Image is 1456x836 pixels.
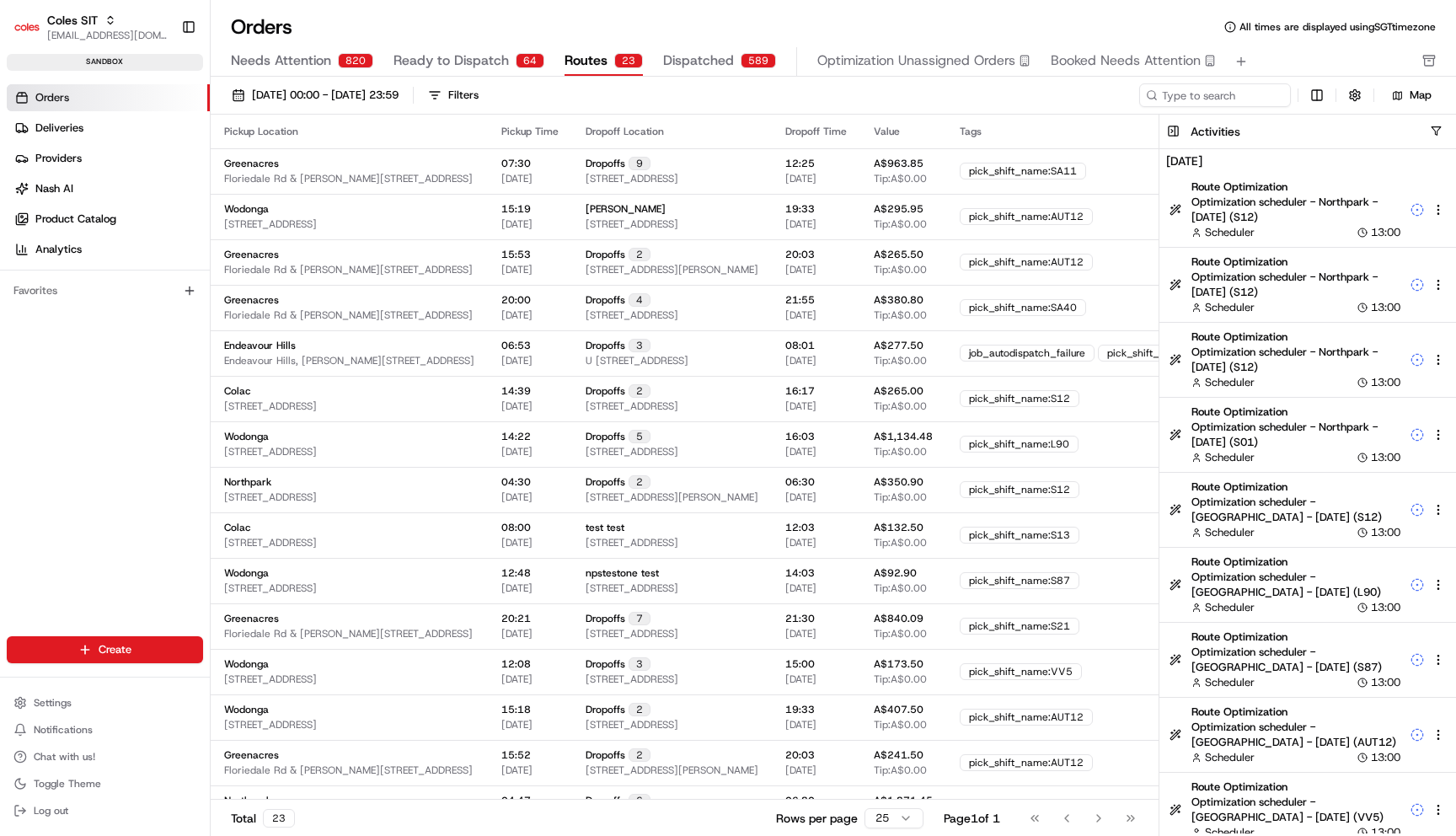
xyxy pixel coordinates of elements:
span: Create [99,642,131,657]
p: Rows per page [776,810,858,827]
span: 19:33 [785,703,815,716]
span: Endeavour Hills, [PERSON_NAME][STREET_ADDRESS] [224,354,474,367]
button: Coles SIT [47,12,98,29]
span: 15:18 [501,703,531,716]
span: Route Optimization [1191,405,1400,420]
span: Optimization scheduler - [GEOGRAPHIC_DATA] - [DATE] (AUT12) [1191,720,1400,750]
span: Tip: A$0.00 [874,263,927,276]
span: Dropoffs [586,339,625,352]
div: 23 [263,809,295,828]
span: 06:30 [785,475,815,489]
span: 15:19 [501,202,531,216]
span: Optimization scheduler - Northpark - [DATE] (S12) [1191,195,1400,225]
span: [DATE] [785,718,816,731]
span: Scheduler [1205,600,1255,615]
span: [DATE] [501,718,533,731]
button: Scheduler [1191,300,1255,315]
span: [STREET_ADDRESS] [224,536,317,549]
div: pick_shift_name:VV5 [960,663,1082,680]
span: 20:03 [785,748,815,762]
span: [DATE] [785,308,816,322]
button: Scheduler [1191,225,1255,240]
span: Greenacres [224,157,279,170]
span: 15:52 [501,748,531,762]
span: Tip: A$0.00 [874,308,927,322]
h4: [DATE] [1159,149,1456,173]
span: 15:53 [501,248,531,261]
div: job_autodispatch_failure [960,345,1095,362]
span: Routes [565,51,608,71]
span: Tip: A$0.00 [874,354,927,367]
a: Product Catalog [7,206,210,233]
div: sandbox [7,54,203,71]
span: 06:30 [785,794,815,807]
span: [DATE] [501,172,533,185]
span: Tip: A$0.00 [874,445,927,458]
div: Dropoff Time [785,125,847,138]
span: 14:03 [785,566,815,580]
div: 7 [629,612,650,625]
span: 13:00 [1371,525,1400,540]
button: Chat with us! [7,745,203,769]
span: 13:00 [1371,450,1400,465]
div: 9 [629,157,650,170]
span: Tip: A$0.00 [874,718,927,731]
span: Analytics [35,242,82,257]
span: [PERSON_NAME] [586,202,666,216]
div: Value [874,125,933,138]
div: pick_shift_name:AUT12 [960,254,1093,271]
div: 5 [629,430,650,443]
span: Floriedale Rd & [PERSON_NAME][STREET_ADDRESS] [224,308,473,322]
span: Ready to Dispatch [393,51,509,71]
span: Dropoffs [586,475,625,489]
span: Tip: A$0.00 [874,673,927,686]
button: Scheduler [1191,375,1255,390]
div: pick_shift_name:SA40 [960,299,1086,316]
div: 4 [629,293,650,307]
span: 14:39 [501,384,531,398]
span: Floriedale Rd & [PERSON_NAME][STREET_ADDRESS] [224,263,473,276]
div: pick_shift_name:SA11 [960,163,1086,180]
span: [DATE] [785,490,816,504]
div: 2 [629,384,650,398]
input: Type to search [1139,83,1291,107]
div: Page 1 of 1 [944,810,1000,827]
span: Colac [224,384,251,398]
h3: Activities [1191,123,1240,140]
span: 06:53 [501,339,531,352]
span: Northpark [224,794,271,807]
span: [DATE] [501,263,533,276]
span: A$241.50 [874,748,923,762]
span: Colac [224,521,251,534]
span: [STREET_ADDRESS] [224,718,317,731]
div: 64 [516,53,544,68]
span: A$350.90 [874,475,923,489]
img: Coles SIT [13,13,40,40]
span: Optimization scheduler - [GEOGRAPHIC_DATA] - [DATE] (S12) [1191,495,1400,525]
span: Floriedale Rd & [PERSON_NAME][STREET_ADDRESS] [224,764,473,777]
div: 2 [629,248,650,261]
span: [STREET_ADDRESS][PERSON_NAME] [586,490,758,504]
span: Optimization scheduler - [GEOGRAPHIC_DATA] - [DATE] (L90) [1191,570,1400,600]
span: Dropoffs [586,612,625,625]
span: Route Optimization [1191,480,1400,495]
span: Route Optimization [1191,555,1400,570]
span: [DATE] [785,445,816,458]
span: Settings [34,696,72,710]
span: U [STREET_ADDRESS] [586,354,688,367]
a: Nash AI [7,175,210,202]
span: Tip: A$0.00 [874,217,927,231]
span: Optimization scheduler - Northpark - [DATE] (S12) [1191,270,1400,300]
div: Dropoff Location [586,125,758,138]
span: 12:08 [501,657,531,671]
span: Tip: A$0.00 [874,490,927,504]
div: Favorites [7,277,203,304]
span: Dropoffs [586,157,625,170]
span: Tip: A$0.00 [874,172,927,185]
span: Dropoffs [586,657,625,671]
span: Wodonga [224,202,269,216]
span: Greenacres [224,748,279,762]
a: Analytics [7,236,210,263]
span: 08:01 [785,339,815,352]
